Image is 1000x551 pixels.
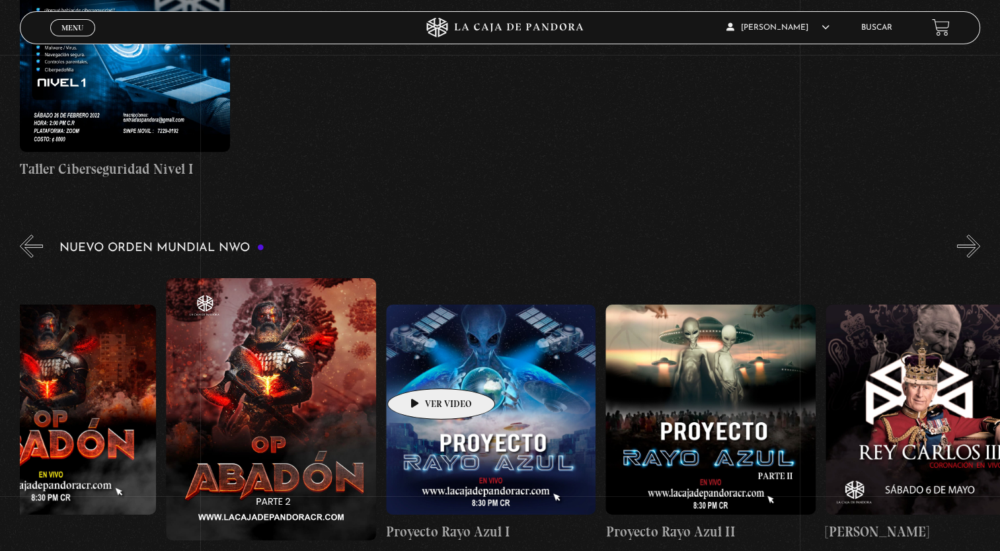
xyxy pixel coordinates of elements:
[59,242,264,254] h3: Nuevo Orden Mundial NWO
[957,235,980,258] button: Next
[861,24,892,32] a: Buscar
[20,235,43,258] button: Previous
[932,18,950,36] a: View your shopping cart
[61,24,83,32] span: Menu
[605,521,816,542] h4: Proyecto Rayo Azul II
[386,521,596,542] h4: Proyecto Rayo Azul I
[57,34,88,44] span: Cerrar
[726,24,829,32] span: [PERSON_NAME]
[20,159,230,180] h4: Taller Ciberseguridad Nivel I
